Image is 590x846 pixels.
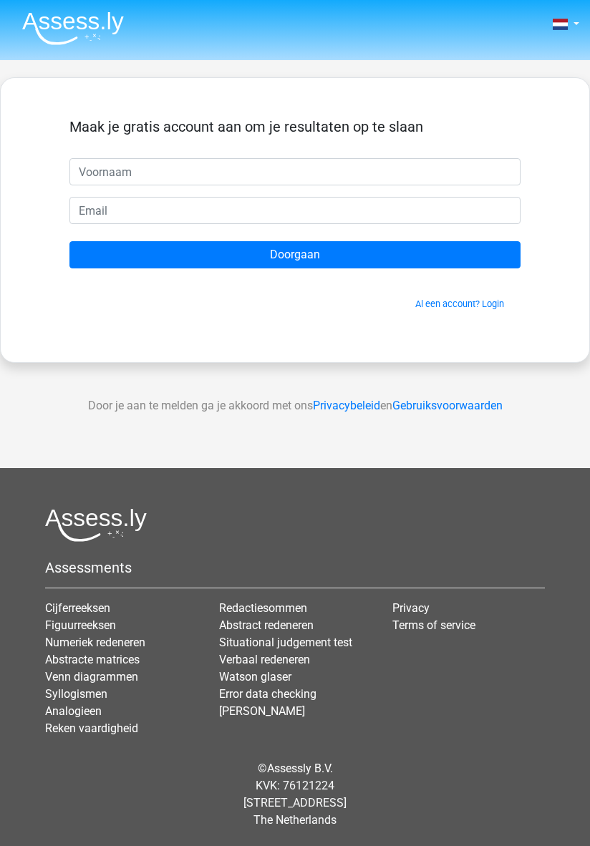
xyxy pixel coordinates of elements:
a: Privacy [392,601,430,615]
a: Situational judgement test [219,636,352,649]
h5: Maak je gratis account aan om je resultaten op te slaan [69,118,521,135]
a: Assessly B.V. [267,762,333,775]
a: Analogieen [45,704,102,718]
h5: Assessments [45,559,545,576]
input: Email [69,197,521,224]
input: Doorgaan [69,241,521,268]
a: Watson glaser [219,670,291,684]
a: Terms of service [392,618,475,632]
input: Voornaam [69,158,521,185]
a: Reken vaardigheid [45,721,138,735]
a: Al een account? Login [415,298,504,309]
a: Venn diagrammen [45,670,138,684]
a: Cijferreeksen [45,601,110,615]
a: Figuurreeksen [45,618,116,632]
a: Redactiesommen [219,601,307,615]
a: Error data checking [219,687,316,701]
a: Abstract redeneren [219,618,314,632]
img: Assessly logo [45,508,147,542]
a: Syllogismen [45,687,107,701]
div: © KVK: 76121224 [STREET_ADDRESS] The Netherlands [34,749,556,840]
a: Verbaal redeneren [219,653,310,666]
a: Abstracte matrices [45,653,140,666]
a: [PERSON_NAME] [219,704,305,718]
a: Numeriek redeneren [45,636,145,649]
a: Gebruiksvoorwaarden [392,399,503,412]
img: Assessly [22,11,124,45]
a: Privacybeleid [313,399,380,412]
